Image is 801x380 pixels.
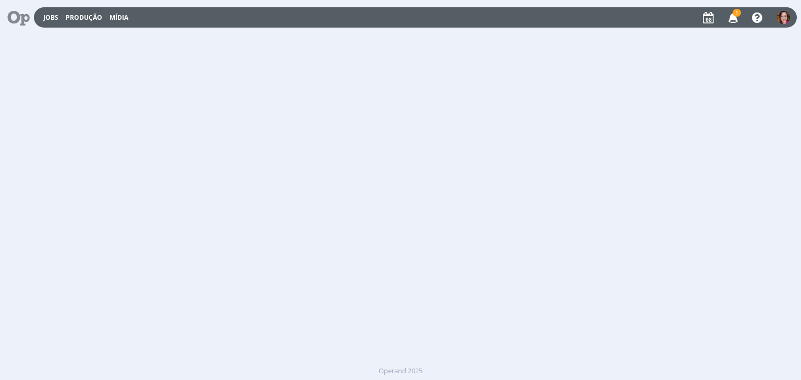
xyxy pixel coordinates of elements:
button: Jobs [40,14,62,22]
button: Produção [63,14,105,22]
span: 1 [733,9,741,17]
a: Produção [66,13,102,22]
button: B [776,8,791,27]
button: 1 [722,8,743,27]
button: Mídia [106,14,131,22]
a: Jobs [43,13,58,22]
img: B [777,11,790,24]
a: Mídia [110,13,128,22]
